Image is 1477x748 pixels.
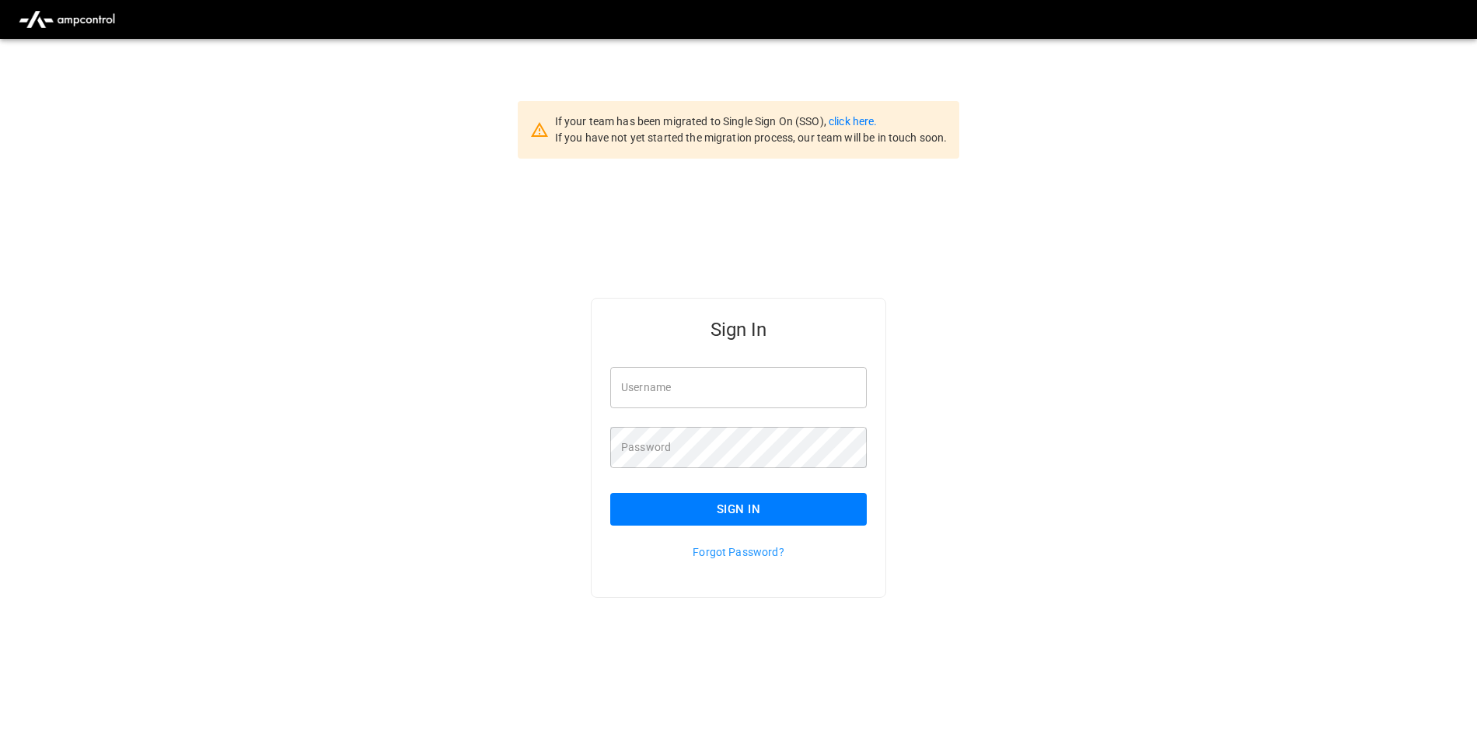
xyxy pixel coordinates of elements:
[610,544,867,560] p: Forgot Password?
[610,493,867,526] button: Sign In
[555,115,829,128] span: If your team has been migrated to Single Sign On (SSO),
[829,115,877,128] a: click here.
[610,317,867,342] h5: Sign In
[555,131,948,144] span: If you have not yet started the migration process, our team will be in touch soon.
[12,5,121,34] img: ampcontrol.io logo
